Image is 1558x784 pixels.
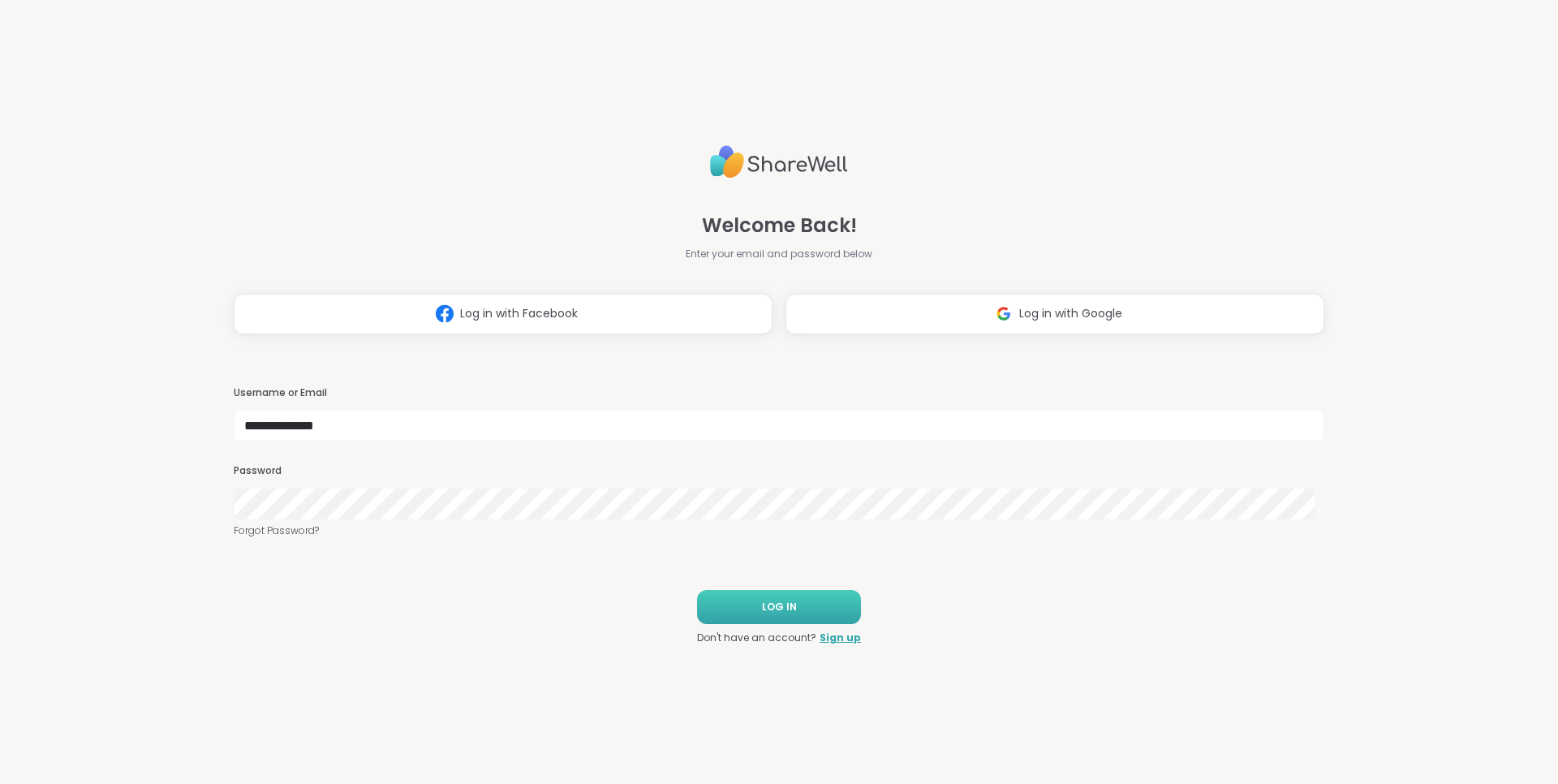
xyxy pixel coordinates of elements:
[234,523,1324,538] a: Forgot Password?
[697,590,861,624] button: LOG IN
[702,211,857,240] span: Welcome Back!
[710,139,848,185] img: ShareWell Logo
[988,299,1019,329] img: ShareWell Logomark
[234,386,1324,400] h3: Username or Email
[460,305,578,322] span: Log in with Facebook
[785,294,1324,334] button: Log in with Google
[429,299,460,329] img: ShareWell Logomark
[697,631,816,645] span: Don't have an account?
[234,294,773,334] button: Log in with Facebook
[234,464,1324,478] h3: Password
[1019,305,1122,322] span: Log in with Google
[820,631,861,645] a: Sign up
[762,600,797,614] span: LOG IN
[686,247,872,261] span: Enter your email and password below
